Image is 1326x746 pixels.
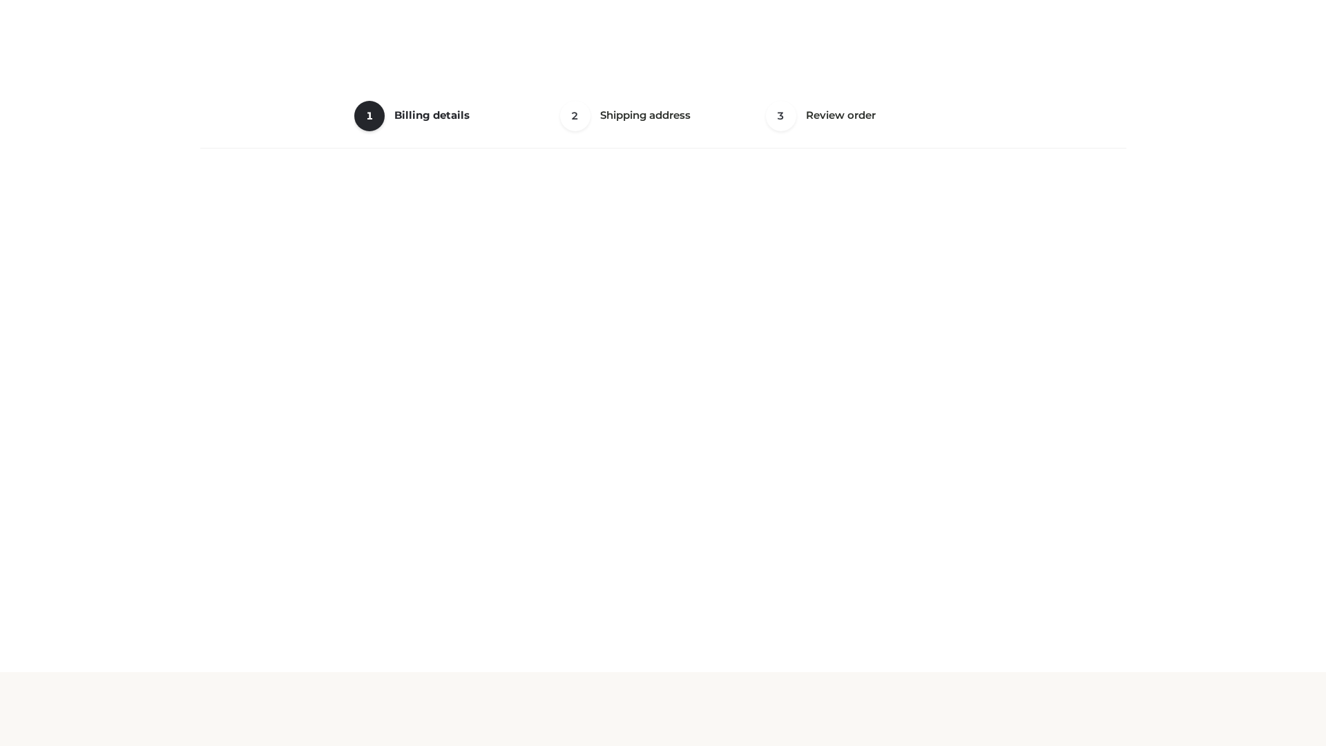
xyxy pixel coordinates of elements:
span: Review order [806,108,876,122]
span: Shipping address [600,108,691,122]
span: Billing details [394,108,470,122]
span: 1 [354,101,385,131]
span: 2 [560,101,590,131]
span: 3 [766,101,796,131]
